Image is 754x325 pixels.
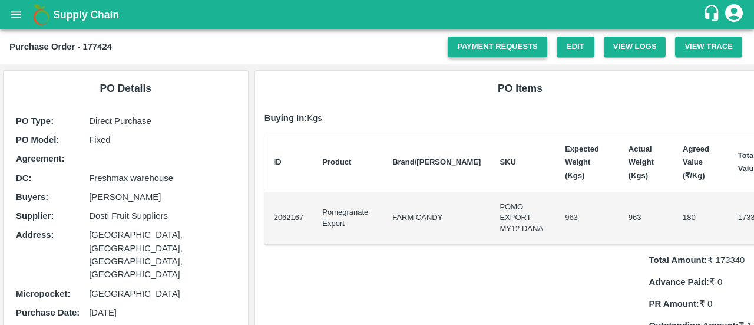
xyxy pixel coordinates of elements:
[675,37,742,57] button: View Trace
[264,113,307,123] b: Buying In:
[649,299,699,308] b: PR Amount:
[53,9,119,21] b: Supply Chain
[392,157,481,166] b: Brand/[PERSON_NAME]
[16,135,59,145] b: PO Model :
[322,157,351,166] b: Product
[619,192,673,245] td: 963
[16,289,70,298] b: Micropocket :
[500,157,515,166] b: SKU
[683,145,709,180] b: Agreed Value (₹/Kg)
[89,287,235,300] p: [GEOGRAPHIC_DATA]
[89,133,235,146] p: Fixed
[490,192,555,245] td: POMO EXPORT MY12 DANA
[313,192,383,245] td: Pomegranate Export
[673,192,729,245] td: 180
[555,192,619,245] td: 963
[16,116,54,126] b: PO Type :
[53,6,703,23] a: Supply Chain
[448,37,547,57] a: Payment Requests
[703,4,723,25] div: customer-support
[16,211,54,221] b: Supplier :
[264,192,313,245] td: 2062167
[89,172,235,185] p: Freshmax warehouse
[89,228,235,281] p: [GEOGRAPHIC_DATA], [GEOGRAPHIC_DATA], [GEOGRAPHIC_DATA], [GEOGRAPHIC_DATA]
[16,308,80,317] b: Purchase Date :
[565,145,599,180] b: Expected Weight (Kgs)
[89,191,235,203] p: [PERSON_NAME]
[89,306,235,319] p: [DATE]
[604,37,666,57] button: View Logs
[16,230,54,239] b: Address :
[29,3,53,27] img: logo
[16,192,48,202] b: Buyers :
[629,145,654,180] b: Actual Weight (Kgs)
[649,277,709,287] b: Advance Paid:
[723,2,745,27] div: account of current user
[16,154,64,163] b: Agreement:
[89,114,235,127] p: Direct Purchase
[13,80,239,97] h6: PO Details
[649,255,707,265] b: Total Amount:
[89,209,235,222] p: Dosti Fruit Suppliers
[274,157,282,166] b: ID
[2,1,29,28] button: open drawer
[9,42,112,51] b: Purchase Order - 177424
[16,173,31,183] b: DC :
[557,37,594,57] a: Edit
[383,192,490,245] td: FARM CANDY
